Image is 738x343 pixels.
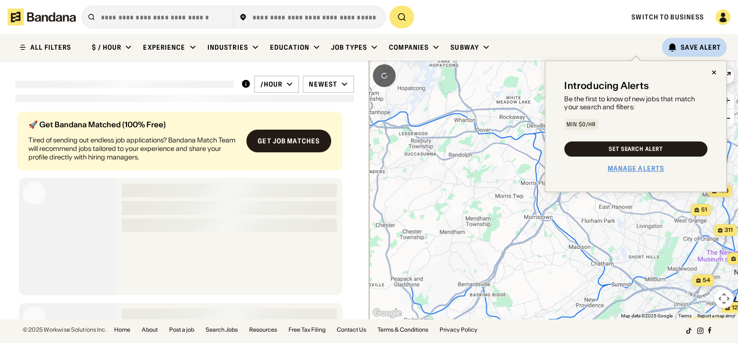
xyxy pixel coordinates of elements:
a: Contact Us [337,327,366,333]
a: Report a map error [697,313,735,318]
img: Bandana logotype [8,9,76,26]
a: Privacy Policy [440,327,477,333]
a: Terms (opens in new tab) [678,313,692,318]
a: Post a job [169,327,194,333]
button: Map camera controls [714,289,733,308]
div: /hour [261,80,283,88]
span: Map data ©2025 Google [621,313,673,318]
a: Manage Alerts [607,164,664,173]
div: Set Search Alert [608,146,663,152]
div: $ / hour [92,43,121,52]
img: Google [371,307,403,319]
span: 198 [718,187,728,195]
div: Get job matches [258,138,320,144]
div: ALL FILTERS [30,44,71,51]
div: Min $0/hr [567,122,596,127]
span: 51 [701,206,707,214]
div: Be the first to know of new jobs that match your search and filters: [564,95,707,111]
div: Experience [143,43,185,52]
a: Home [114,327,130,333]
a: About [142,327,158,333]
div: Tired of sending out endless job applications? Bandana Match Team will recommend jobs tailored to... [28,136,239,162]
div: 🚀 Get Bandana Matched (100% Free) [28,121,239,128]
div: Industries [207,43,248,52]
div: Introducing Alerts [564,80,649,91]
a: Free Tax Filing [288,327,325,333]
div: Save Alert [681,43,721,52]
div: © 2025 Workwise Solutions Inc. [23,327,107,333]
a: Search Jobs [206,327,238,333]
a: Open this area in Google Maps (opens a new window) [371,307,403,319]
div: Companies [389,43,429,52]
div: Newest [309,80,337,88]
div: grid [15,108,354,320]
div: Job Types [331,43,367,52]
a: Resources [249,327,277,333]
span: 54 [702,276,710,284]
a: Switch to Business [631,13,704,21]
span: 311 [724,226,733,234]
div: Subway [450,43,479,52]
div: Education [270,43,309,52]
a: Terms & Conditions [378,327,428,333]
